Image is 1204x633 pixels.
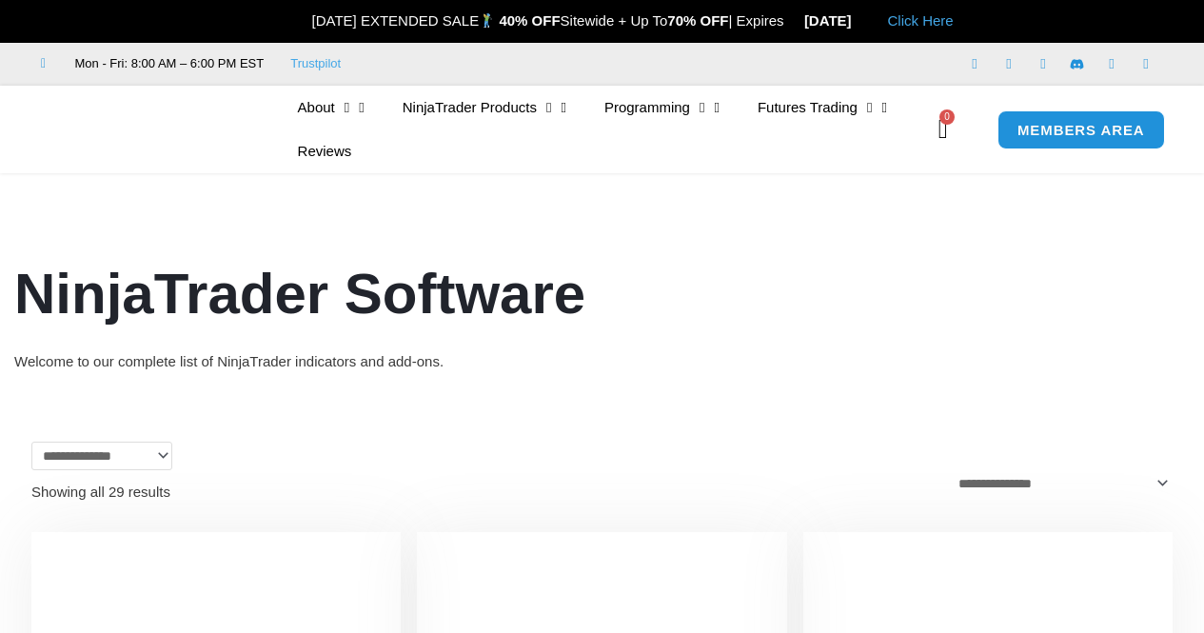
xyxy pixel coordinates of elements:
[667,12,728,29] strong: 70% OFF
[480,13,494,28] img: 🏌️‍♂️
[279,86,384,129] a: About
[785,13,799,28] img: ⌛
[384,86,585,129] a: NinjaTrader Products
[997,110,1165,149] a: MEMBERS AREA
[279,129,371,173] a: Reviews
[31,485,170,499] p: Showing all 29 results
[939,109,955,125] span: 0
[585,86,739,129] a: Programming
[499,12,560,29] strong: 40% OFF
[739,86,906,129] a: Futures Trading
[297,13,311,28] img: 🎉
[70,52,265,75] span: Mon - Fri: 8:00 AM – 6:00 PM EST
[910,102,977,157] a: 0
[290,52,341,75] a: Trustpilot
[1017,123,1145,137] span: MEMBERS AREA
[291,12,804,29] span: [DATE] EXTENDED SALE Sitewide + Up To | Expires
[14,348,1190,375] div: Welcome to our complete list of NinjaTrader indicators and add-ons.
[948,470,1173,497] select: Shop order
[804,12,868,29] strong: [DATE]
[14,254,1190,334] h1: NinjaTrader Software
[888,12,954,29] a: Click Here
[43,95,247,164] img: LogoAI | Affordable Indicators – NinjaTrader
[853,13,867,28] img: 🏭
[279,86,934,173] nav: Menu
